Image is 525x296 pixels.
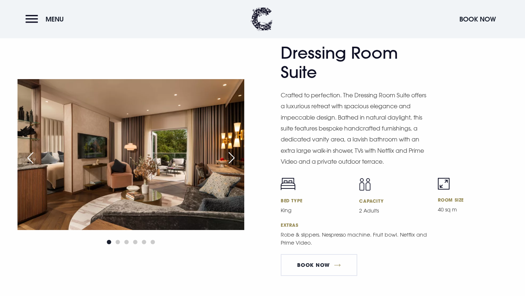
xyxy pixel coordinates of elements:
[142,240,146,244] span: Go to slide 5
[281,206,350,214] p: King
[151,240,155,244] span: Go to slide 6
[359,207,429,215] p: 2 Adults
[281,178,295,190] img: Bed icon
[438,197,507,203] h6: Room Size
[438,206,507,214] p: 40 sq m
[456,11,499,27] button: Book Now
[281,90,430,167] p: Crafted to perfection. The Dressing Room Suite offers a luxurious retreat with spacious elegance ...
[116,240,120,244] span: Go to slide 2
[281,198,350,203] h6: Bed Type
[222,150,241,166] div: Next slide
[281,231,430,247] p: Robe & slippers. Nespresso machine. Fruit bowl. Netflix and Prime Video.
[124,240,129,244] span: Go to slide 3
[359,198,429,204] h6: Capacity
[17,79,244,230] img: Hotel in Bangor Northern Ireland
[46,15,64,23] span: Menu
[438,178,450,190] img: Room size icon
[26,11,67,27] button: Menu
[107,240,111,244] span: Go to slide 1
[281,222,507,228] h6: Extras
[281,43,423,82] h2: Dressing Room Suite
[281,254,357,276] a: BOOK NOW
[133,240,137,244] span: Go to slide 4
[359,178,371,191] img: Capacity icon
[251,7,273,31] img: Clandeboye Lodge
[21,150,39,166] div: Previous slide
